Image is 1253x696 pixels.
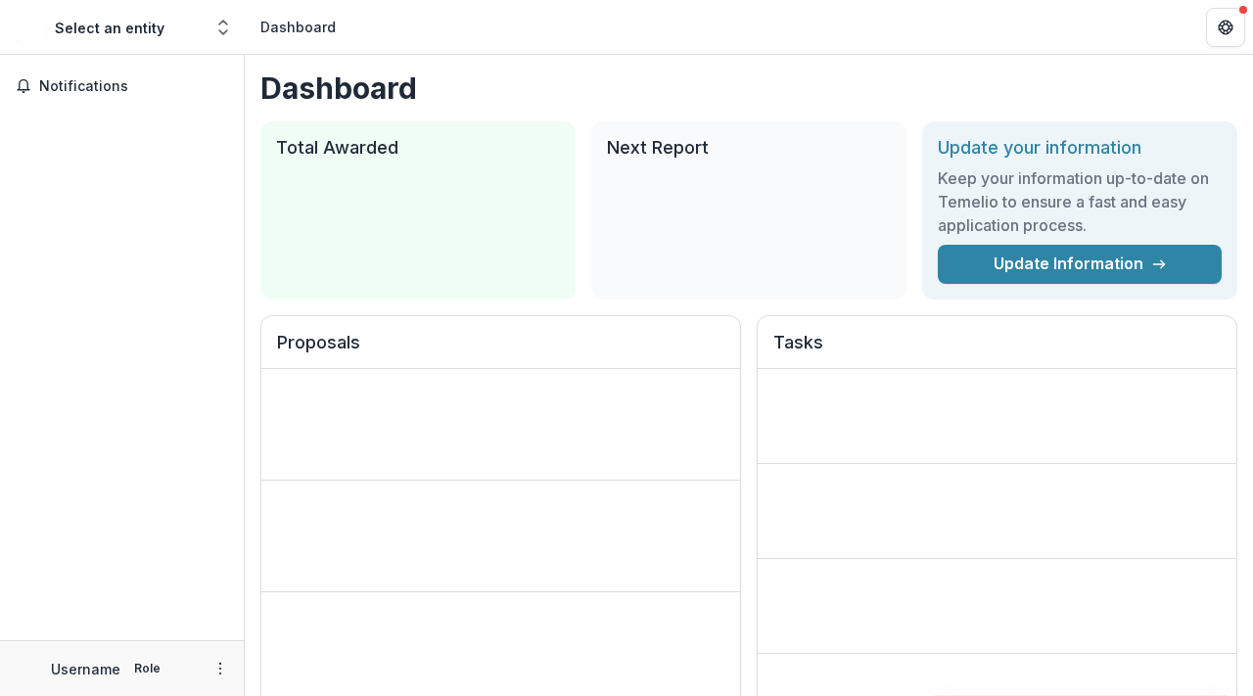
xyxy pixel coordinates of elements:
[51,659,120,679] p: Username
[8,70,236,102] button: Notifications
[938,245,1222,284] a: Update Information
[209,8,237,47] button: Open entity switcher
[128,660,166,677] p: Role
[209,657,232,680] button: More
[773,332,1221,369] h2: Tasks
[938,137,1222,159] h2: Update your information
[1206,8,1245,47] button: Get Help
[938,166,1222,237] h3: Keep your information up-to-date on Temelio to ensure a fast and easy application process.
[55,18,164,38] div: Select an entity
[260,70,1237,106] h1: Dashboard
[260,17,336,37] div: Dashboard
[276,137,560,159] h2: Total Awarded
[277,332,724,369] h2: Proposals
[253,13,344,41] nav: breadcrumb
[607,137,891,159] h2: Next Report
[39,78,228,95] span: Notifications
